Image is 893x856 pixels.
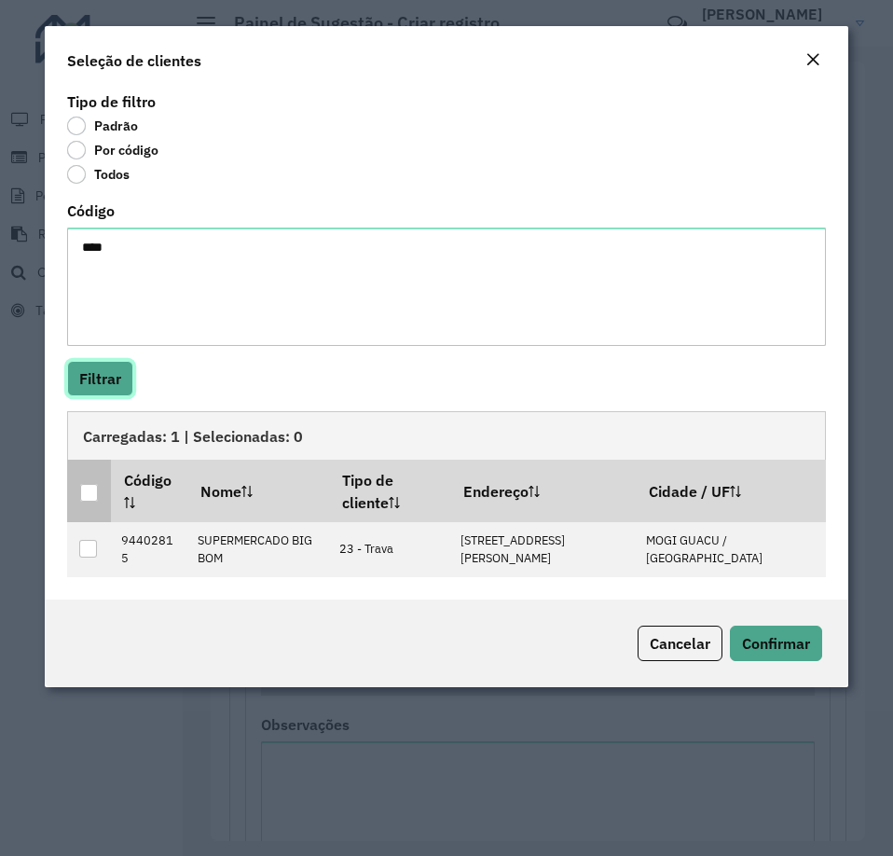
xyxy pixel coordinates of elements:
[187,522,329,577] td: SUPERMERCADO BIG BOM
[67,411,826,460] div: Carregadas: 1 | Selecionadas: 0
[329,460,450,521] th: Tipo de cliente
[67,90,156,113] label: Tipo de filtro
[451,460,636,521] th: Endereço
[636,522,825,577] td: MOGI GUACU / [GEOGRAPHIC_DATA]
[111,522,187,577] td: 94402815
[67,49,201,72] h4: Seleção de clientes
[329,522,450,577] td: 23 - Trava
[800,48,826,73] button: Close
[730,626,822,661] button: Confirmar
[187,460,329,521] th: Nome
[805,52,820,67] em: Fechar
[67,361,133,396] button: Filtrar
[111,460,187,521] th: Código
[67,200,115,222] label: Código
[67,117,138,135] label: Padrão
[636,460,825,521] th: Cidade / UF
[650,634,710,653] span: Cancelar
[67,141,158,159] label: Por código
[67,165,130,184] label: Todos
[742,634,810,653] span: Confirmar
[451,522,636,577] td: [STREET_ADDRESS][PERSON_NAME]
[638,626,722,661] button: Cancelar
